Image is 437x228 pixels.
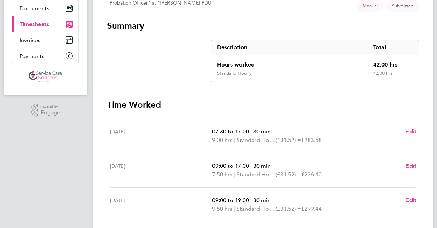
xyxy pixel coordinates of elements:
div: Hours worked [211,55,367,70]
a: Powered byEngage [31,104,61,117]
span: (£31.52) = [276,171,301,178]
div: 42.00 hrs [367,70,419,82]
h3: Time Worked [107,99,419,110]
div: [DATE] [110,127,212,144]
span: | [250,163,252,169]
span: 30 min [253,163,271,169]
a: Go to home page [12,71,79,82]
div: Total [367,40,419,55]
span: | [250,128,252,135]
div: Standard Hourly [217,70,252,76]
span: Edit [405,128,416,135]
a: Payments [12,48,78,64]
span: 09:00 to 17:00 [212,163,249,169]
a: Timesheets [12,16,78,32]
span: Payments [20,53,44,59]
div: Summary [211,40,419,82]
div: 42.00 hrs [367,55,419,70]
span: Edit [405,163,416,169]
span: 7.50 hrs [212,171,232,178]
span: | [234,205,235,212]
span: Invoices [20,37,40,44]
span: | [234,137,235,143]
span: £236.40 [301,171,322,178]
span: (£31.52) = [276,205,301,212]
span: 07:30 to 17:00 [212,128,249,135]
span: 30 min [253,197,271,204]
span: | [234,171,235,178]
span: 09:00 to 19:00 [212,197,249,204]
span: Standard Hourly [237,205,276,213]
div: [DATE] [110,196,212,213]
span: Engage [40,110,60,116]
span: £283.68 [301,137,322,143]
a: Documents [12,0,78,16]
a: Edit [405,127,416,136]
span: 9.00 hrs [212,137,232,143]
span: Standard Hourly [237,136,276,144]
span: Timesheets [20,21,49,28]
span: (£31.52) = [276,137,301,143]
span: 9.50 hrs [212,205,232,212]
span: Documents [20,5,49,12]
span: Powered by [40,104,60,110]
a: Invoices [12,32,78,48]
a: Edit [405,196,416,205]
h3: Summary [107,20,419,32]
span: | [250,197,252,204]
div: [DATE] [110,162,212,179]
div: Description [211,40,367,55]
img: servicecare-logo-retina.png [29,71,62,82]
span: 30 min [253,128,271,135]
span: £299.44 [301,205,322,212]
span: Standard Hourly [237,170,276,179]
span: Edit [405,197,416,204]
a: Edit [405,162,416,170]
